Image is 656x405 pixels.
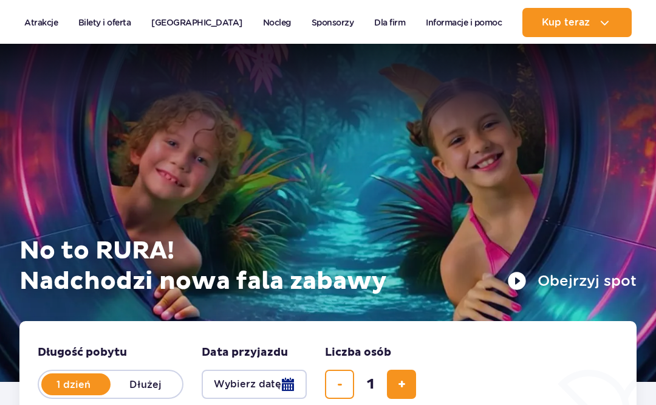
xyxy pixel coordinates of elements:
span: Data przyjazdu [202,345,288,360]
a: Nocleg [263,8,291,37]
a: Informacje i pomoc [426,8,502,37]
button: Wybierz datę [202,370,307,399]
button: dodaj bilet [387,370,416,399]
button: usuń bilet [325,370,354,399]
a: Bilety i oferta [78,8,131,37]
button: Kup teraz [522,8,632,37]
h1: No to RURA! Nadchodzi nowa fala zabawy [19,236,637,297]
span: Długość pobytu [38,345,127,360]
a: Atrakcje [24,8,58,37]
label: 1 dzień [39,372,108,397]
span: Liczba osób [325,345,391,360]
a: Dla firm [374,8,405,37]
a: Sponsorzy [312,8,354,37]
input: liczba biletów [356,370,385,399]
span: Kup teraz [542,17,590,28]
button: Obejrzyj spot [507,271,637,291]
a: [GEOGRAPHIC_DATA] [151,8,242,37]
label: Dłużej [111,372,180,397]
